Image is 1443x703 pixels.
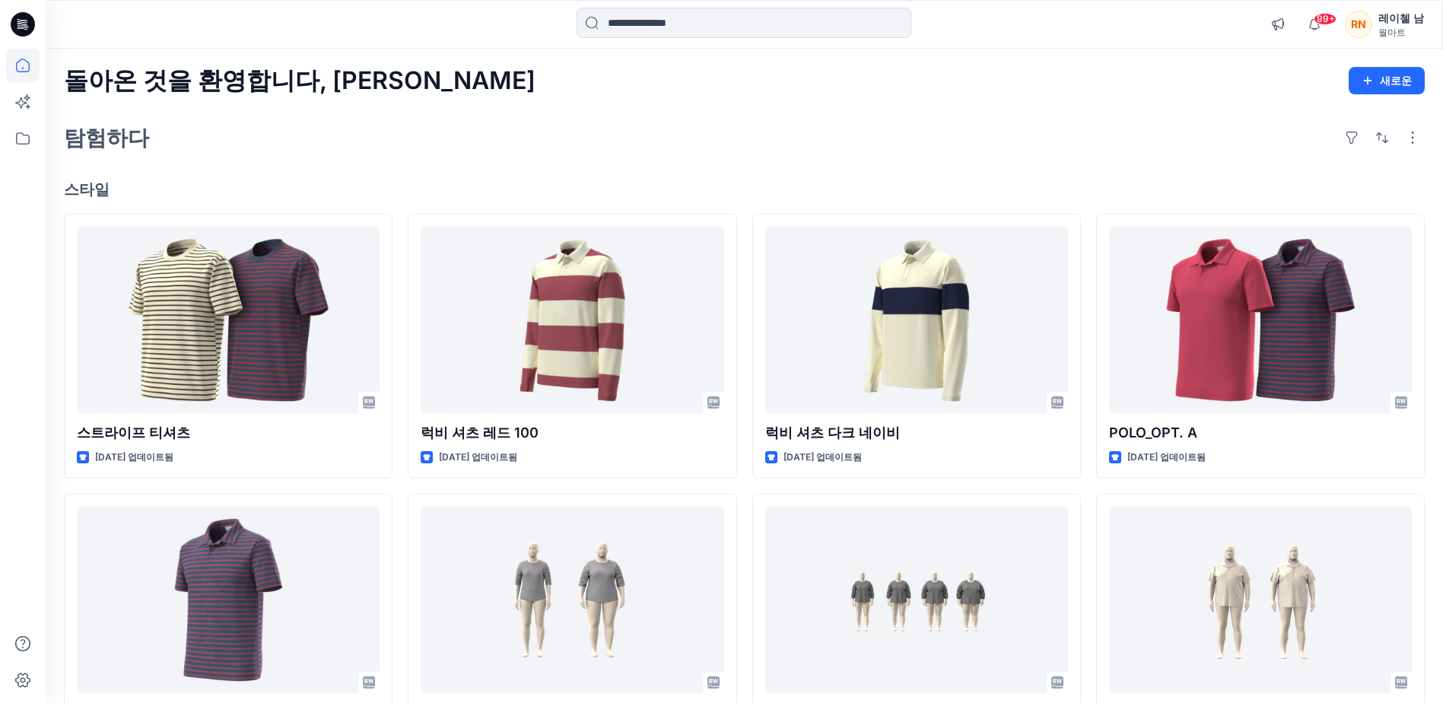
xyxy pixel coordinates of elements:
p: [DATE] 업데이트됨 [783,450,862,466]
a: 스트라이프 티셔츠 [77,227,380,413]
p: [DATE] 업데이트됨 [95,450,173,466]
a: 016174_HQ022567_GV_TS DBL BLOUSON LS TOP [765,507,1068,693]
a: 럭비 셔츠 레드 100 [421,227,723,413]
div: 월마트 [1378,27,1424,40]
a: POLO_OPT. B [77,507,380,693]
span: 99+ [1314,13,1337,25]
div: RN [1345,11,1372,38]
h4: 스타일 [64,180,1425,199]
h2: 탐험하다 [64,126,149,150]
a: POLO_OPT. A [1109,227,1412,413]
p: 럭비 셔츠 레드 100 [421,422,723,444]
h2: 돌아온 것을 환영합니다, [PERSON_NAME] [64,67,536,95]
a: 럭비 셔츠 다크 네이비 [765,227,1068,413]
p: [DATE] 업데이트됨 [1127,450,1206,466]
p: [DATE] 업데이트됨 [439,450,517,466]
p: POLO_OPT. A [1109,422,1412,444]
a: 사이즈 : 밸리 텍스처 캠프 SHIRT_BIG SET_FA [1109,507,1412,693]
a: 사이즈 SET_FA_TT 주름 엘보우 슬리브 티셔츠 [421,507,723,693]
p: 럭비 셔츠 다크 네이비 [765,422,1068,444]
button: 새로운 [1349,67,1425,94]
div: 레이첼 남 [1378,9,1424,27]
p: 스트라이프 티셔츠 [77,422,380,444]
